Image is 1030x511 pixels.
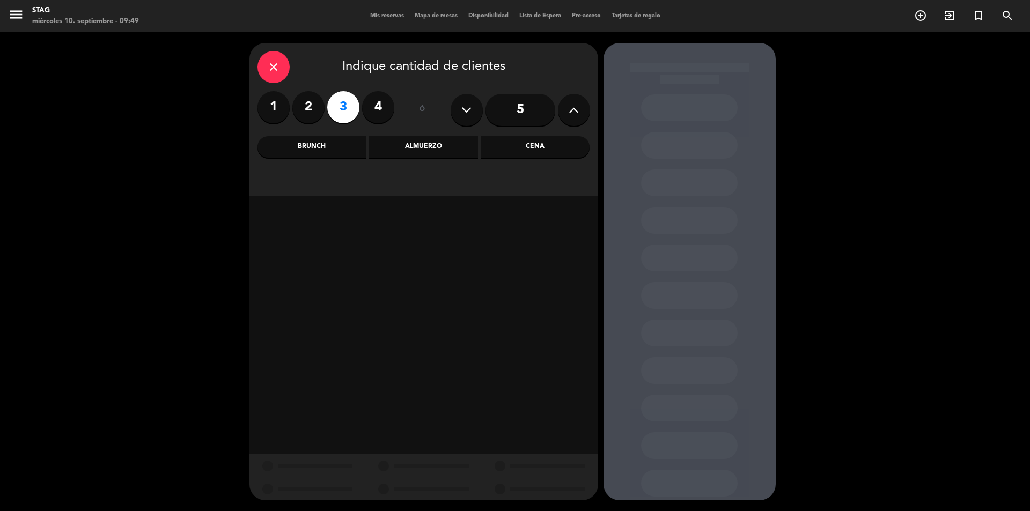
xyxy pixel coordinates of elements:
[914,9,927,22] i: add_circle_outline
[481,136,590,158] div: Cena
[409,13,463,19] span: Mapa de mesas
[32,16,139,27] div: miércoles 10. septiembre - 09:49
[292,91,325,123] label: 2
[32,5,139,16] div: STAG
[257,136,366,158] div: Brunch
[972,9,985,22] i: turned_in_not
[327,91,359,123] label: 3
[1001,9,1014,22] i: search
[257,91,290,123] label: 1
[8,6,24,26] button: menu
[405,91,440,129] div: ó
[566,13,606,19] span: Pre-acceso
[362,91,394,123] label: 4
[514,13,566,19] span: Lista de Espera
[267,61,280,73] i: close
[257,51,590,83] div: Indique cantidad de clientes
[365,13,409,19] span: Mis reservas
[606,13,666,19] span: Tarjetas de regalo
[369,136,478,158] div: Almuerzo
[8,6,24,23] i: menu
[943,9,956,22] i: exit_to_app
[463,13,514,19] span: Disponibilidad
